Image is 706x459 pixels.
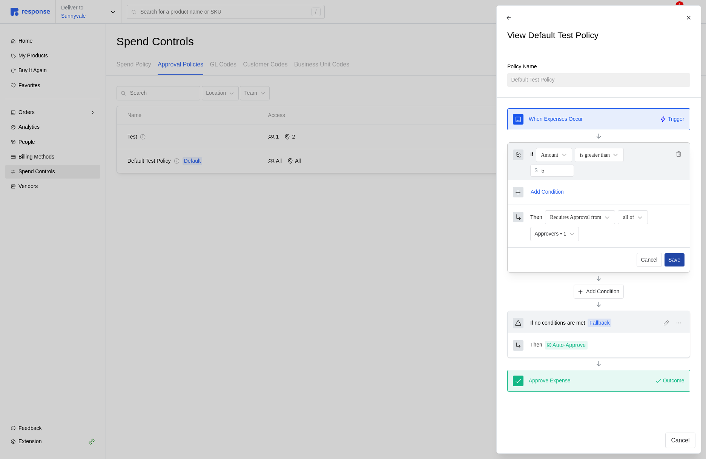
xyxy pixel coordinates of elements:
[665,433,695,448] button: Cancel
[530,319,585,327] p: If no conditions are met
[530,213,542,222] p: Then
[668,115,684,123] p: Trigger
[668,256,680,264] p: Save
[530,188,563,196] p: Add Condition
[553,341,586,349] span: Auto-Approve
[529,377,571,385] p: Approve Expense
[541,151,558,159] div: Amount
[534,230,566,238] p: Approvers • 1
[671,436,689,445] p: Cancel
[530,341,542,349] p: Then
[529,115,583,123] p: When Expenses Occur
[636,253,661,267] button: Cancel
[589,319,609,327] span: Fallback
[664,253,684,267] button: Save
[507,29,599,41] h2: View Default Test Policy
[534,166,537,175] p: $
[573,285,623,299] button: Add Condition
[641,256,657,264] p: Cancel
[530,188,564,197] button: Add Condition
[541,165,569,176] input: Value
[530,151,533,159] p: If
[586,288,619,296] p: Add Condition
[507,63,690,74] div: Policy Name
[530,227,579,241] button: Approvers • 1
[550,213,601,221] div: Requires Approval from
[623,213,634,221] div: all of
[663,377,684,385] p: Outcome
